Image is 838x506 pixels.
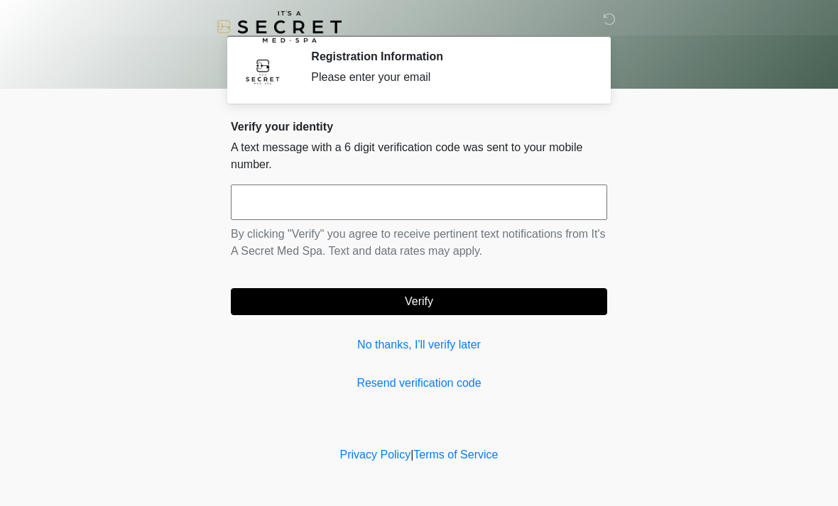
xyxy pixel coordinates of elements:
[311,69,586,86] div: Please enter your email
[231,336,607,353] a: No thanks, I'll verify later
[241,50,284,92] img: Agent Avatar
[340,449,411,461] a: Privacy Policy
[231,139,607,173] p: A text message with a 6 digit verification code was sent to your mobile number.
[311,50,586,63] h2: Registration Information
[231,120,607,133] h2: Verify your identity
[231,375,607,392] a: Resend verification code
[217,11,342,43] img: It's A Secret Med Spa Logo
[231,288,607,315] button: Verify
[410,449,413,461] a: |
[413,449,498,461] a: Terms of Service
[231,226,607,260] p: By clicking "Verify" you agree to receive pertinent text notifications from It's A Secret Med Spa...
